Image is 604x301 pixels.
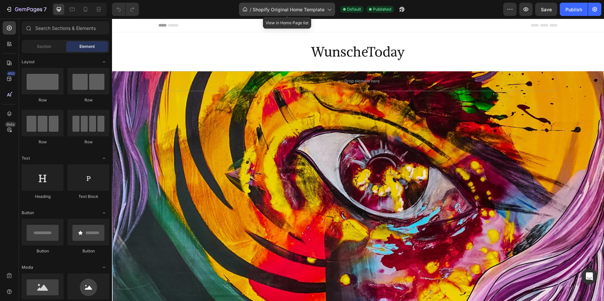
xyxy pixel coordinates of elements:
[22,97,63,103] div: Row
[581,268,597,284] div: Open Intercom Messenger
[232,60,268,65] div: Drop element here
[560,3,588,16] button: Publish
[44,5,47,13] p: 7
[347,6,361,12] span: Default
[373,6,391,12] span: Published
[112,19,604,301] iframe: Design area
[6,71,16,76] div: 450
[67,194,109,200] div: Text Block
[535,3,557,16] button: Save
[541,7,552,12] span: Save
[250,6,251,13] span: /
[22,194,63,200] div: Heading
[99,262,109,273] span: Toggle open
[99,153,109,164] span: Toggle open
[565,6,582,13] div: Publish
[22,210,34,216] span: Button
[99,208,109,218] span: Toggle open
[37,44,51,50] span: Section
[112,3,139,16] div: Undo/Redo
[22,248,63,254] div: Button
[79,44,95,50] span: Element
[22,155,30,161] span: Text
[5,122,16,127] div: Beta
[22,264,33,270] span: Media
[99,57,109,67] span: Toggle open
[22,59,35,65] span: Layout
[67,248,109,254] div: Button
[22,139,63,145] div: Row
[67,139,109,145] div: Row
[3,3,50,16] button: 7
[22,21,109,35] input: Search Sections & Elements
[253,6,324,13] span: Shopify Original Home Template
[67,97,109,103] div: Row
